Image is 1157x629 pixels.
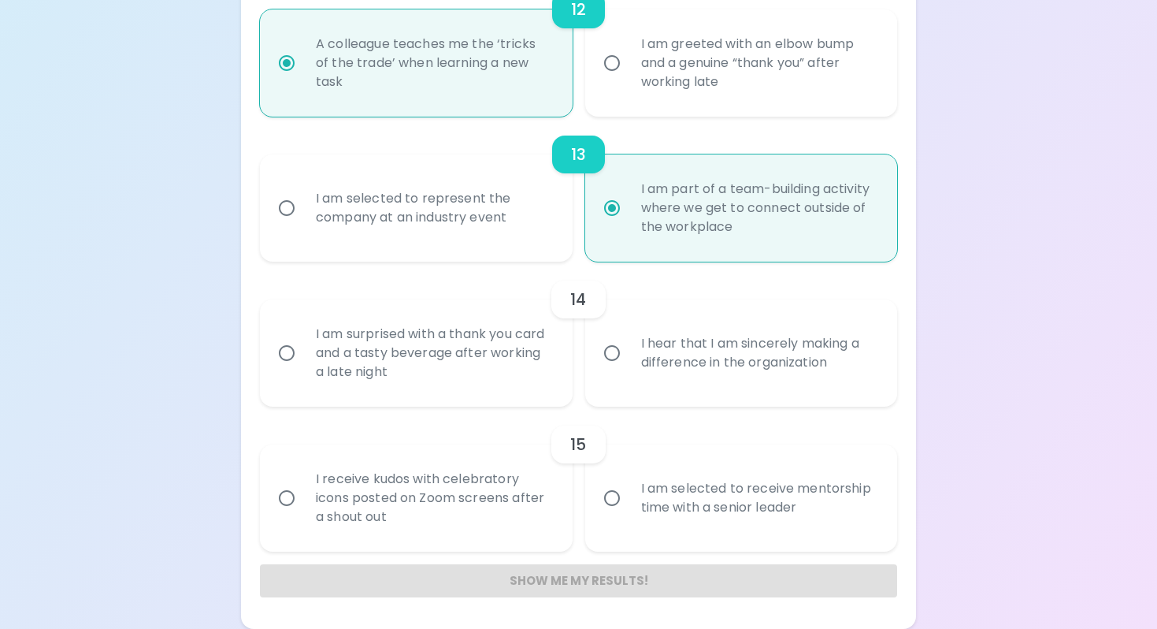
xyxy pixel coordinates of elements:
h6: 15 [570,432,586,457]
div: I hear that I am sincerely making a difference in the organization [629,315,888,391]
div: I receive kudos with celebratory icons posted on Zoom screens after a shout out [303,451,563,545]
div: I am part of a team-building activity where we get to connect outside of the workplace [629,161,888,255]
div: choice-group-check [260,117,897,262]
div: choice-group-check [260,407,897,552]
h6: 14 [570,287,586,312]
div: A colleague teaches me the ‘tricks of the trade’ when learning a new task [303,16,563,110]
div: choice-group-check [260,262,897,407]
div: I am greeted with an elbow bump and a genuine “thank you” after working late [629,16,888,110]
div: I am selected to receive mentorship time with a senior leader [629,460,888,536]
div: I am selected to represent the company at an industry event [303,170,563,246]
h6: 13 [571,142,586,167]
div: I am surprised with a thank you card and a tasty beverage after working a late night [303,306,563,400]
